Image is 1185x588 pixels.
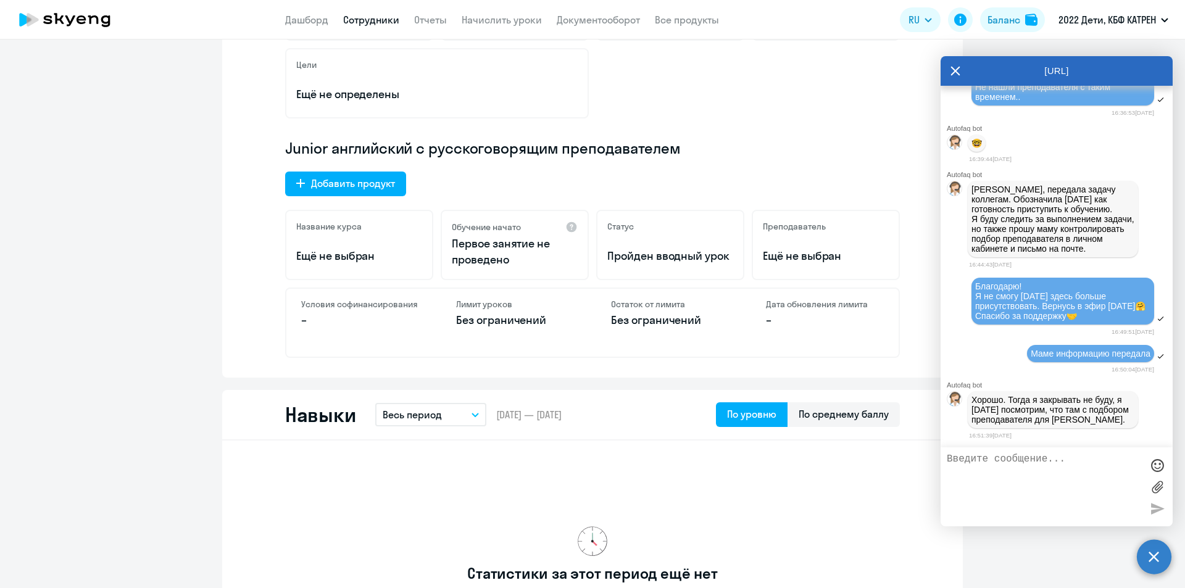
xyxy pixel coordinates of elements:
[296,221,362,232] h5: Название курса
[980,7,1045,32] button: Балансbalance
[987,12,1020,27] div: Баланс
[456,312,574,328] p: Без ограничений
[975,281,1145,321] span: Благодарю! Я не смогу [DATE] здесь больше присутствовать. Вернусь в эфир [DATE]🤗 Спасибо за подде...
[452,222,521,233] h5: Обучение начато
[969,155,1012,162] time: 16:39:44[DATE]
[766,299,884,310] h4: Дата обновления лимита
[467,563,717,583] h3: Статистики за этот период ещё нет
[607,248,733,264] p: Пройден вводный урок
[975,82,1113,102] span: Не нашли преподавателя с таким временем..
[607,221,634,232] h5: Статус
[1025,14,1037,26] img: balance
[1058,12,1156,27] p: 2022 Дети, КБФ КАТРЕН
[947,181,963,199] img: bot avatar
[285,14,328,26] a: Дашборд
[799,407,889,421] div: По среднему баллу
[763,248,889,264] p: Ещё не выбран
[766,312,884,328] p: –
[285,402,355,427] h2: Навыки
[296,59,317,70] h5: Цели
[1112,109,1154,116] time: 16:36:53[DATE]
[557,14,640,26] a: Документооборот
[452,236,578,268] p: Первое занятие не проведено
[301,312,419,328] p: –
[301,299,419,310] h4: Условия софинансирования
[969,261,1012,268] time: 16:44:43[DATE]
[343,14,399,26] a: Сотрудники
[971,395,1134,424] p: Хорошо. Тогда я закрывать не буду, я [DATE] посмотрим, что там с подбором преподавателя для [PERS...
[763,221,826,232] h5: Преподаватель
[1148,478,1166,496] label: Лимит 10 файлов
[1031,349,1150,358] span: Маме информацию передала
[578,526,607,556] img: no-data
[971,138,982,148] p: 🤓
[311,176,395,191] div: Добавить продукт
[947,135,963,153] img: bot avatar
[285,172,406,196] button: Добавить продукт
[1112,328,1154,335] time: 16:49:51[DATE]
[971,184,1134,254] p: [PERSON_NAME], передала задачу коллегам. Обозначила [DATE] как готовность приступить к обучению. ...
[296,86,578,102] p: Ещё не определены
[375,403,486,426] button: Весь период
[908,12,920,27] span: RU
[969,432,1012,439] time: 16:51:39[DATE]
[611,299,729,310] h4: Остаток от лимита
[462,14,542,26] a: Начислить уроки
[611,312,729,328] p: Без ограничений
[947,392,963,410] img: bot avatar
[947,381,1173,389] div: Autofaq bot
[1112,366,1154,373] time: 16:50:04[DATE]
[496,408,562,421] span: [DATE] — [DATE]
[296,248,422,264] p: Ещё не выбран
[947,171,1173,178] div: Autofaq bot
[383,407,442,422] p: Весь период
[1052,5,1175,35] button: 2022 Дети, КБФ КАТРЕН
[456,299,574,310] h4: Лимит уроков
[655,14,719,26] a: Все продукты
[414,14,447,26] a: Отчеты
[727,407,776,421] div: По уровню
[285,138,681,158] span: Junior английский с русскоговорящим преподавателем
[900,7,941,32] button: RU
[947,125,1173,132] div: Autofaq bot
